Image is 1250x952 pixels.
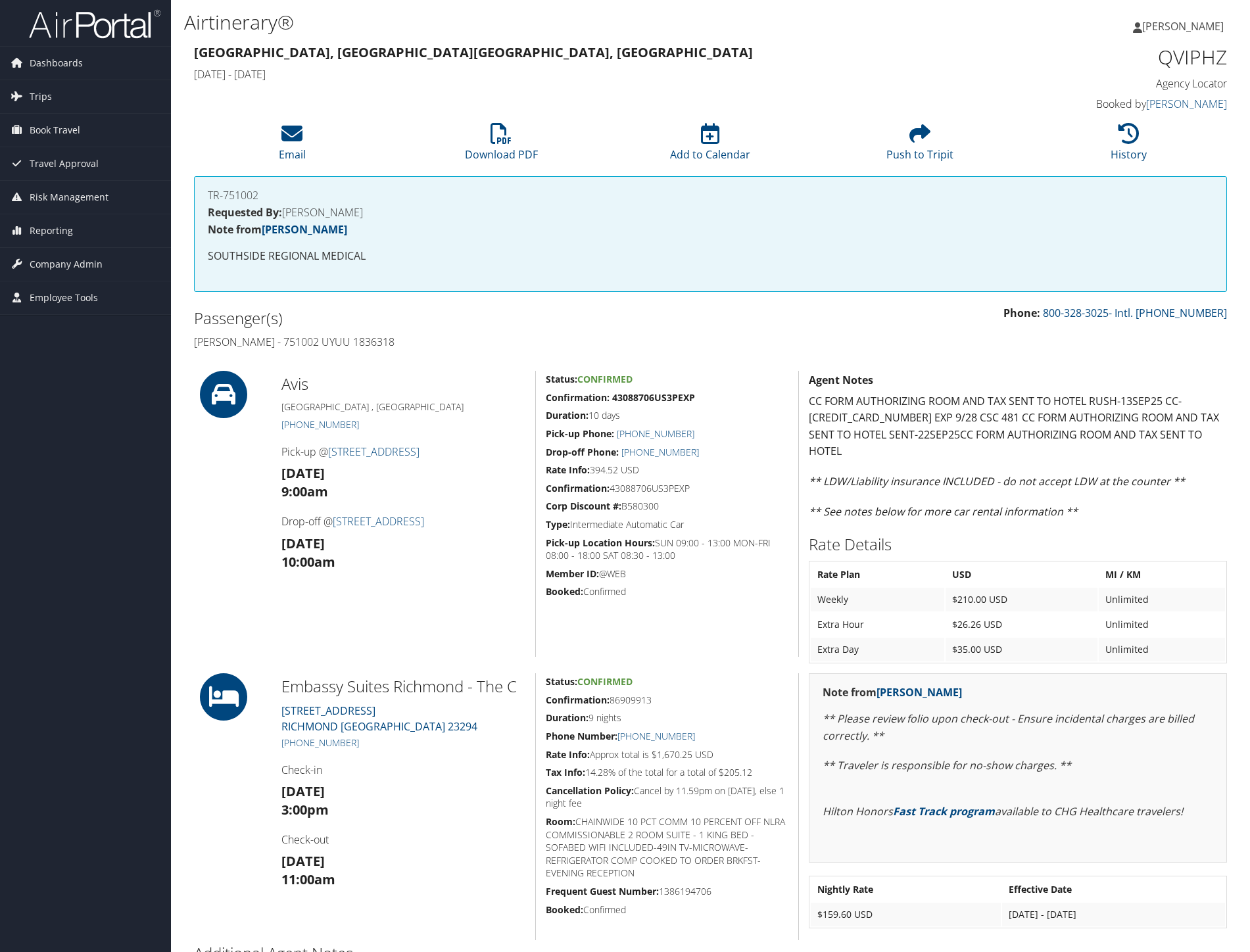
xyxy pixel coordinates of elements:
[546,711,788,725] h5: 9 nights
[281,801,329,819] strong: 3:00pm
[984,76,1227,91] h4: Agency Locator
[30,248,103,281] span: Company Admin
[617,427,694,440] a: [PHONE_NUMBER]
[1099,613,1225,636] td: Unlimited
[546,711,589,724] strong: Duration:
[30,47,83,80] span: Dashboards
[281,870,335,888] strong: 11:00am
[281,703,477,734] a: [STREET_ADDRESS]RICHMOND [GEOGRAPHIC_DATA] 23294
[546,694,788,707] h5: 86909913
[281,553,335,571] strong: 10:00am
[546,784,788,810] h5: Cancel by 11.59pm on [DATE], else 1 night fee
[546,567,599,580] strong: Member ID:
[208,207,1213,218] h4: [PERSON_NAME]
[546,748,788,761] h5: Approx total is $1,670.25 USD
[262,222,347,237] a: [PERSON_NAME]
[546,766,788,779] h5: 14.28% of the total for a total of $205.12
[208,248,1213,265] p: SOUTHSIDE REGIONAL MEDICAL
[811,613,944,636] td: Extra Hour
[281,675,525,698] h2: Embassy Suites Richmond - The C
[946,613,1098,636] td: $26.26 USD
[823,711,1194,743] em: ** Please review folio upon check-out - Ensure incidental charges are billed correctly. **
[194,307,701,329] h2: Passenger(s)
[546,409,589,421] strong: Duration:
[546,464,590,476] strong: Rate Info:
[30,281,98,314] span: Employee Tools
[281,400,525,414] h5: [GEOGRAPHIC_DATA] , [GEOGRAPHIC_DATA]
[617,730,695,742] a: [PHONE_NUMBER]
[546,391,695,404] strong: Confirmation: 43088706US3PEXP
[208,190,1213,201] h4: TR-751002
[30,147,99,180] span: Travel Approval
[546,675,577,688] strong: Status:
[546,903,583,916] strong: Booked:
[546,567,788,581] h5: @WEB
[546,585,788,598] h5: Confirmed
[30,181,108,214] span: Risk Management
[546,885,788,898] h5: 1386194706
[333,514,424,529] a: [STREET_ADDRESS]
[546,903,788,916] h5: Confirmed
[281,373,525,395] h2: Avis
[281,514,525,529] h4: Drop-off @
[546,536,788,562] h5: SUN 09:00 - 13:00 MON-FRI 08:00 - 18:00 SAT 08:30 - 13:00
[809,393,1227,460] p: CC FORM AUTHORIZING ROOM AND TAX SENT TO HOTEL RUSH-13SEP25 CC-[CREDIT_CARD_NUMBER] EXP 9/28 CSC ...
[984,43,1227,71] h1: QVIPHZ
[1142,19,1224,34] span: [PERSON_NAME]
[577,373,633,385] span: Confirmed
[1002,878,1225,901] th: Effective Date
[194,67,964,82] h4: [DATE] - [DATE]
[281,832,525,847] h4: Check-out
[30,114,80,147] span: Book Travel
[809,504,1078,519] em: ** See notes below for more car rental information **
[546,518,570,531] strong: Type:
[1003,306,1040,320] strong: Phone:
[465,130,538,162] a: Download PDF
[546,500,788,513] h5: B580300
[546,518,788,531] h5: Intermediate Automatic Car
[546,766,585,778] strong: Tax Info:
[1146,97,1227,111] a: [PERSON_NAME]
[877,685,962,700] a: [PERSON_NAME]
[809,533,1227,556] h2: Rate Details
[670,130,750,162] a: Add to Calendar
[621,446,699,458] a: [PHONE_NUMBER]
[30,214,73,247] span: Reporting
[208,205,282,220] strong: Requested By:
[281,444,525,459] h4: Pick-up @
[823,804,1183,819] em: Hilton Honors available to CHG Healthcare travelers!
[546,482,788,495] h5: 43088706US3PEXP
[281,418,359,431] a: [PHONE_NUMBER]
[281,483,328,500] strong: 9:00am
[811,563,944,586] th: Rate Plan
[546,730,617,742] strong: Phone Number:
[281,782,325,800] strong: [DATE]
[809,474,1185,488] em: ** LDW/Liability insurance INCLUDED - do not accept LDW at the counter **
[1099,588,1225,611] td: Unlimited
[208,222,347,237] strong: Note from
[1099,638,1225,661] td: Unlimited
[1111,130,1147,162] a: History
[281,736,359,749] a: [PHONE_NUMBER]
[194,335,701,349] h4: [PERSON_NAME] - 751002 UYUU 1836318
[281,852,325,870] strong: [DATE]
[546,748,590,761] strong: Rate Info:
[546,815,575,828] strong: Room:
[811,588,944,611] td: Weekly
[281,535,325,552] strong: [DATE]
[811,878,1001,901] th: Nightly Rate
[328,444,420,459] a: [STREET_ADDRESS]
[946,638,1098,661] td: $35.00 USD
[546,482,610,494] strong: Confirmation:
[809,373,873,387] strong: Agent Notes
[279,130,306,162] a: Email
[946,563,1098,586] th: USD
[546,373,577,385] strong: Status:
[546,885,659,897] strong: Frequent Guest Number:
[946,588,1098,611] td: $210.00 USD
[823,758,1071,773] em: ** Traveler is responsible for no-show charges. **
[546,784,634,797] strong: Cancellation Policy:
[184,9,886,36] h1: Airtinerary®
[546,464,788,477] h5: 394.52 USD
[281,763,525,777] h4: Check-in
